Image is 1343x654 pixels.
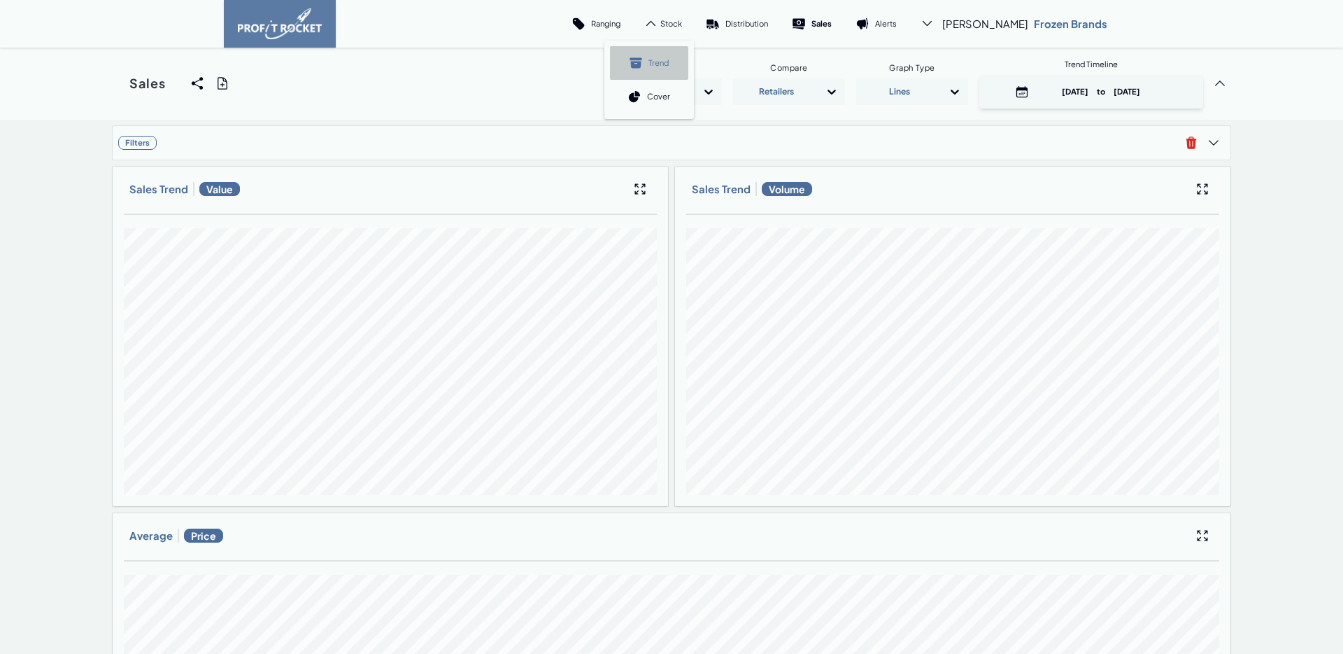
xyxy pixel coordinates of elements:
h3: Filters [118,136,157,150]
p: Ranging [591,18,620,29]
div: Retailers [741,81,812,103]
p: Trend [648,57,669,68]
a: Cover [610,80,688,113]
p: Alerts [875,18,897,29]
span: [PERSON_NAME] [942,17,1028,31]
a: Ranging [560,7,632,41]
span: Stock [660,18,682,29]
span: Graph Type [889,62,935,73]
span: Value [199,182,240,196]
h3: Sales Trend [692,182,751,196]
p: [DATE] [DATE] [1035,86,1168,97]
div: Lines [864,81,935,103]
a: Sales [112,61,183,106]
a: Sales [780,7,844,41]
span: Compare [770,62,808,73]
span: Volume [762,182,812,196]
span: Price [184,529,223,543]
p: Sales [811,18,832,29]
h3: Sales Trend [129,182,188,196]
img: image [238,8,322,39]
span: Trend Timeline [1065,59,1118,69]
a: Distribution [694,7,780,41]
a: Alerts [844,7,909,41]
a: Trend [610,46,688,80]
span: to [1088,86,1114,96]
p: Cover [647,91,670,102]
p: Distribution [725,18,768,29]
h3: Average [129,529,173,543]
p: Frozen Brands [1034,17,1107,31]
